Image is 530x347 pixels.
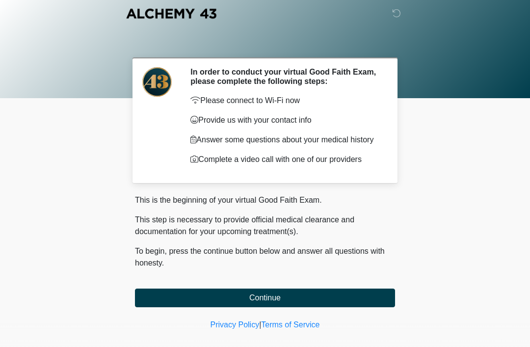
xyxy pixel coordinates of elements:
p: Answer some questions about your medical history [190,134,380,146]
p: Provide us with your contact info [190,114,380,126]
img: Agent Avatar [142,67,172,97]
p: Complete a video call with one of our providers [190,154,380,165]
h1: ‎ ‎ ‎ ‎ [128,35,402,53]
h2: In order to conduct your virtual Good Faith Exam, please complete the following steps: [190,67,380,86]
p: This is the beginning of your virtual Good Faith Exam. [135,194,395,206]
button: Continue [135,289,395,307]
p: To begin, press the continue button below and answer all questions with honesty. [135,245,395,269]
img: Alchemy 43 Logo [125,7,217,20]
a: Terms of Service [261,320,319,329]
p: This step is necessary to provide official medical clearance and documentation for your upcoming ... [135,214,395,238]
a: Privacy Policy [211,320,260,329]
p: Please connect to Wi-Fi now [190,95,380,107]
a: | [259,320,261,329]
